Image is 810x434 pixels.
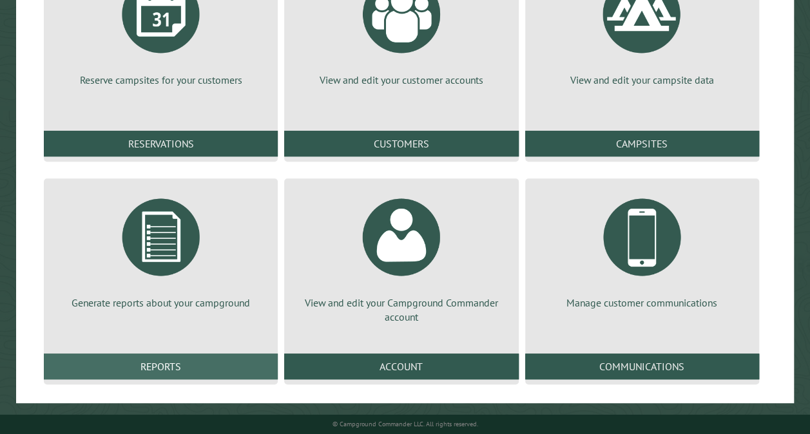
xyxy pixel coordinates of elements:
[59,189,262,310] a: Generate reports about your campground
[59,296,262,310] p: Generate reports about your campground
[541,189,744,310] a: Manage customer communications
[284,354,518,379] a: Account
[44,354,278,379] a: Reports
[300,189,503,325] a: View and edit your Campground Commander account
[333,420,478,428] small: © Campground Commander LLC. All rights reserved.
[525,131,759,156] a: Campsites
[525,354,759,379] a: Communications
[541,73,744,87] p: View and edit your campsite data
[541,296,744,310] p: Manage customer communications
[44,131,278,156] a: Reservations
[300,73,503,87] p: View and edit your customer accounts
[59,73,262,87] p: Reserve campsites for your customers
[300,296,503,325] p: View and edit your Campground Commander account
[284,131,518,156] a: Customers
